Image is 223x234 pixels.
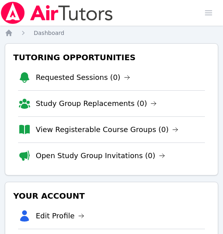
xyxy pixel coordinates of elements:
[36,124,178,135] a: View Registerable Course Groups (0)
[36,98,157,109] a: Study Group Replacements (0)
[36,72,130,83] a: Requested Sessions (0)
[34,29,64,37] a: Dashboard
[36,150,165,161] a: Open Study Group Invitations (0)
[36,210,84,222] a: Edit Profile
[12,189,211,203] h3: Your Account
[12,50,211,65] h3: Tutoring Opportunities
[34,30,64,36] span: Dashboard
[5,29,218,37] nav: Breadcrumb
